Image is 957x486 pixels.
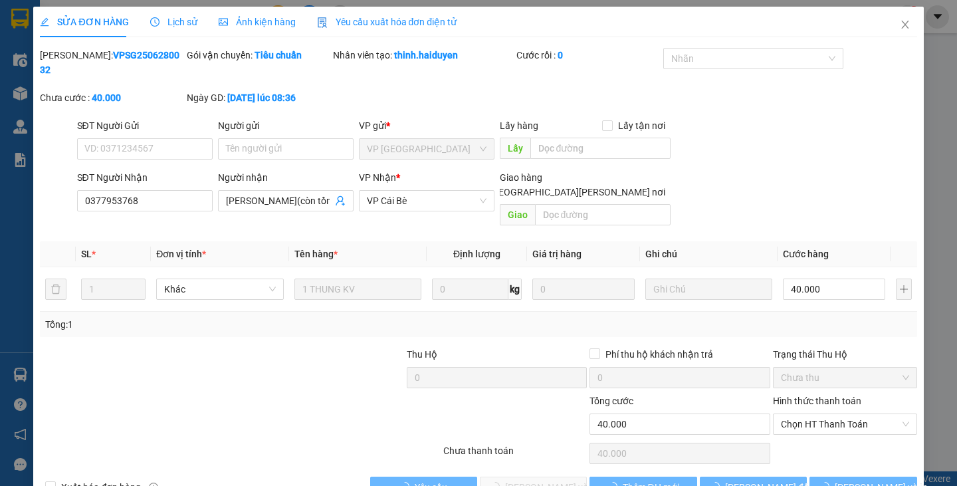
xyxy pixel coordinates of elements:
[500,138,530,159] span: Lấy
[407,349,437,360] span: Thu Hộ
[773,347,917,362] div: Trạng thái Thu Hộ
[535,204,671,225] input: Dọc đường
[532,249,582,259] span: Giá trị hàng
[218,170,354,185] div: Người nhận
[781,414,909,434] span: Chọn HT Thanh Toán
[500,120,538,131] span: Lấy hàng
[150,17,159,27] span: clock-circle
[219,17,228,27] span: picture
[367,139,486,159] span: VP Sài Gòn
[187,90,331,105] div: Ngày GD:
[317,17,328,28] img: icon
[164,279,275,299] span: Khác
[45,279,66,300] button: delete
[645,279,772,300] input: Ghi Chú
[530,138,671,159] input: Dọc đường
[40,17,128,27] span: SỬA ĐƠN HÀNG
[900,19,910,30] span: close
[640,241,778,267] th: Ghi chú
[367,191,486,211] span: VP Cái Bè
[442,443,589,467] div: Chưa thanh toán
[500,172,542,183] span: Giao hàng
[255,50,302,61] b: Tiêu chuẩn
[500,204,535,225] span: Giao
[219,17,296,27] span: Ảnh kiện hàng
[81,249,92,259] span: SL
[484,185,671,199] span: [GEOGRAPHIC_DATA][PERSON_NAME] nơi
[294,279,421,300] input: VD: Bàn, Ghế
[896,279,912,300] button: plus
[600,347,718,362] span: Phí thu hộ khách nhận trả
[783,249,829,259] span: Cước hàng
[150,17,197,27] span: Lịch sử
[40,90,184,105] div: Chưa cước :
[218,118,354,133] div: Người gửi
[558,50,563,61] b: 0
[781,368,909,388] span: Chưa thu
[156,249,206,259] span: Đơn vị tính
[40,48,184,77] div: [PERSON_NAME]:
[613,118,671,133] span: Lấy tận nơi
[40,17,49,27] span: edit
[77,170,213,185] div: SĐT Người Nhận
[77,118,213,133] div: SĐT Người Gửi
[317,17,457,27] span: Yêu cầu xuất hóa đơn điện tử
[294,249,338,259] span: Tên hàng
[333,48,514,62] div: Nhân viên tạo:
[589,396,633,406] span: Tổng cước
[359,172,396,183] span: VP Nhận
[516,48,661,62] div: Cước rồi :
[773,396,861,406] label: Hình thức thanh toán
[335,195,346,206] span: user-add
[394,50,458,61] b: thinh.haiduyen
[227,92,296,103] b: [DATE] lúc 08:36
[359,118,494,133] div: VP gửi
[887,7,924,44] button: Close
[508,279,522,300] span: kg
[92,92,121,103] b: 40.000
[453,249,500,259] span: Định lượng
[187,48,331,62] div: Gói vận chuyển:
[532,279,635,300] input: 0
[45,317,370,332] div: Tổng: 1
